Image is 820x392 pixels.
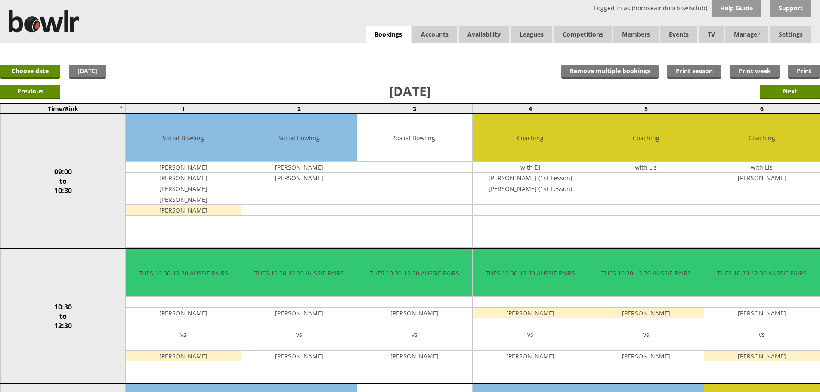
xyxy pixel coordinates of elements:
[473,173,588,183] td: [PERSON_NAME] (1st Lesson)
[561,65,659,79] input: Remove multiple bookings
[241,249,357,297] td: TUES 10.30-12.30 AUSSIE PAIRS
[126,205,241,216] td: [PERSON_NAME]
[473,183,588,194] td: [PERSON_NAME] (1st Lesson)
[241,351,357,361] td: [PERSON_NAME]
[588,162,704,173] td: with Lis
[730,65,780,79] a: Print week
[0,104,126,114] td: Time/Rink
[588,351,704,361] td: [PERSON_NAME]
[704,114,820,162] td: Coaching
[704,173,820,183] td: [PERSON_NAME]
[704,162,820,173] td: with Lis
[357,351,473,361] td: [PERSON_NAME]
[241,329,357,340] td: vs
[357,329,473,340] td: vs
[588,329,704,340] td: vs
[126,194,241,205] td: [PERSON_NAME]
[588,104,704,114] td: 5
[126,173,241,183] td: [PERSON_NAME]
[660,26,697,43] a: Events
[126,329,241,340] td: vs
[699,26,724,43] span: TV
[357,308,473,318] td: [PERSON_NAME]
[69,65,106,79] a: [DATE]
[588,308,704,318] td: [PERSON_NAME]
[126,114,241,162] td: Social Bowling
[126,308,241,318] td: [PERSON_NAME]
[667,65,721,79] a: Print season
[459,26,509,43] a: Availability
[770,26,811,43] span: Settings
[554,26,612,43] a: Competitions
[613,26,659,43] span: Members
[704,329,820,340] td: vs
[704,308,820,318] td: [PERSON_NAME]
[357,249,473,297] td: TUES 10.30-12.30 AUSSIE PAIRS
[704,104,820,114] td: 6
[126,249,241,297] td: TUES 10.30-12.30 AUSSIE PAIRS
[473,104,588,114] td: 4
[473,308,588,318] td: [PERSON_NAME]
[241,114,357,162] td: Social Bowling
[788,65,820,79] a: Print
[357,104,473,114] td: 3
[0,249,126,384] td: 10:30 to 12:30
[412,26,457,43] span: Accounts
[473,351,588,361] td: [PERSON_NAME]
[760,85,820,99] input: Next
[588,249,704,297] td: TUES 10.30-12.30 AUSSIE PAIRS
[241,308,357,318] td: [PERSON_NAME]
[473,249,588,297] td: TUES 10.30-12.30 AUSSIE PAIRS
[0,114,126,249] td: 09:00 to 10:30
[241,104,357,114] td: 2
[241,162,357,173] td: [PERSON_NAME]
[473,114,588,162] td: Coaching
[366,26,411,43] a: Bookings
[511,26,552,43] a: Leagues
[357,114,473,162] td: Social Bowling
[126,104,241,114] td: 1
[704,351,820,361] td: [PERSON_NAME]
[126,351,241,361] td: [PERSON_NAME]
[588,114,704,162] td: Coaching
[725,26,768,43] span: Manager
[704,249,820,297] td: TUES 10.30-12.30 AUSSIE PAIRS
[473,162,588,173] td: with Di
[126,183,241,194] td: [PERSON_NAME]
[241,173,357,183] td: [PERSON_NAME]
[126,162,241,173] td: [PERSON_NAME]
[473,329,588,340] td: vs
